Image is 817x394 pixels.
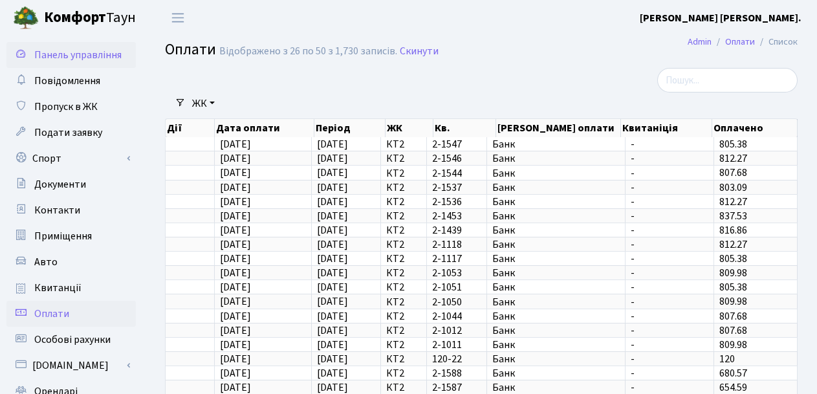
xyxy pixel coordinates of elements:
span: - [631,182,708,193]
span: Банк [492,325,620,336]
span: Банк [492,225,620,235]
span: Пропуск в ЖК [34,100,98,114]
a: Повідомлення [6,68,136,94]
span: Банк [492,182,620,193]
span: [DATE] [220,151,251,166]
button: Переключити навігацію [162,7,194,28]
span: Авто [34,255,58,269]
span: [DATE] [220,137,251,151]
span: 2-1439 [432,225,481,235]
span: Банк [492,197,620,207]
span: Банк [492,153,620,164]
span: 816.86 [719,223,747,237]
span: [DATE] [317,280,348,294]
span: Повідомлення [34,74,100,88]
span: 807.68 [719,323,747,338]
span: [DATE] [220,352,251,366]
span: [DATE] [220,252,251,266]
span: - [631,340,708,350]
span: 812.27 [719,195,747,209]
span: [DATE] [220,223,251,237]
span: - [631,225,708,235]
span: Банк [492,268,620,278]
a: Авто [6,249,136,275]
a: ЖК [187,93,220,115]
span: [DATE] [317,309,348,323]
span: 812.27 [719,151,747,166]
span: 809.98 [719,338,747,352]
span: [DATE] [317,195,348,209]
a: Контакти [6,197,136,223]
span: Приміщення [34,229,92,243]
a: Панель управління [6,42,136,68]
span: [DATE] [317,366,348,380]
span: Квитанції [34,281,82,295]
span: [DATE] [317,352,348,366]
b: Комфорт [44,7,106,28]
span: [DATE] [317,151,348,166]
span: Банк [492,168,620,179]
span: 2-1547 [432,139,481,149]
span: [DATE] [317,166,348,181]
span: - [631,282,708,292]
span: КТ2 [386,325,422,336]
span: [DATE] [220,195,251,209]
span: 803.09 [719,181,747,195]
span: - [631,239,708,250]
span: - [631,211,708,221]
span: КТ2 [386,225,422,235]
span: 2-1536 [432,197,481,207]
span: 2-1117 [432,254,481,264]
a: Оплати [6,301,136,327]
th: Квитаніція [621,119,712,137]
span: 2-1453 [432,211,481,221]
span: 809.98 [719,266,747,280]
span: [DATE] [317,181,348,195]
span: Особові рахунки [34,333,111,347]
span: 2-1587 [432,382,481,393]
span: [DATE] [317,237,348,252]
span: [DATE] [220,338,251,352]
th: [PERSON_NAME] оплати [496,119,621,137]
th: Дії [166,119,215,137]
span: [DATE] [220,295,251,309]
span: Документи [34,177,86,192]
span: 805.38 [719,252,747,266]
span: [DATE] [317,137,348,151]
img: logo.png [13,5,39,31]
span: Банк [492,340,620,350]
span: Банк [492,139,620,149]
span: КТ2 [386,139,422,149]
span: [DATE] [220,181,251,195]
span: [DATE] [220,280,251,294]
span: 2-1546 [432,153,481,164]
span: 805.38 [719,280,747,294]
span: [DATE] [317,266,348,280]
span: КТ2 [386,239,422,250]
th: Період [314,119,386,137]
span: [DATE] [317,209,348,223]
span: КТ2 [386,297,422,307]
span: КТ2 [386,168,422,179]
span: [DATE] [317,223,348,237]
a: Подати заявку [6,120,136,146]
span: 2-1011 [432,340,481,350]
span: [DATE] [317,338,348,352]
span: 837.53 [719,209,747,223]
a: Особові рахунки [6,327,136,353]
span: - [631,325,708,336]
span: КТ2 [386,354,422,364]
span: - [631,368,708,378]
th: Оплачено [712,119,798,137]
a: Спорт [6,146,136,171]
b: [PERSON_NAME] [PERSON_NAME]. [640,11,801,25]
span: 120 [719,352,735,366]
span: 2-1044 [432,311,481,322]
a: Приміщення [6,223,136,249]
a: [PERSON_NAME] [PERSON_NAME]. [640,10,801,26]
nav: breadcrumb [668,28,817,56]
span: КТ2 [386,182,422,193]
span: КТ2 [386,211,422,221]
span: - [631,153,708,164]
span: КТ2 [386,153,422,164]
